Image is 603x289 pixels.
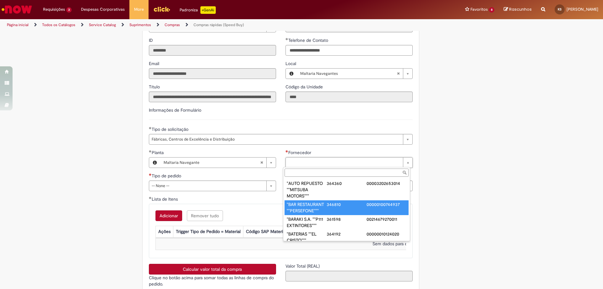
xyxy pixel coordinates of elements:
div: 00003202653014 [367,180,406,186]
div: "AUTO REPUESTO ""MITSUBA MOTORS""" [287,180,327,199]
div: 00000100744937 [367,201,406,208]
div: 364360 [327,180,367,186]
div: 346810 [327,201,367,208]
div: "BARAKI S.A. ""P111 EXTINTORES""" [287,216,327,229]
ul: Fornecedor [283,178,410,241]
div: 00214679270011 [367,216,406,222]
div: "BAR RESTAURANT ""PERSEFONE""" [287,201,327,214]
div: 361598 [327,216,367,222]
div: "BATERIAS ""EL CRISTO""" [287,231,327,243]
div: 00000010124020 [367,231,406,237]
div: 364192 [327,231,367,237]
